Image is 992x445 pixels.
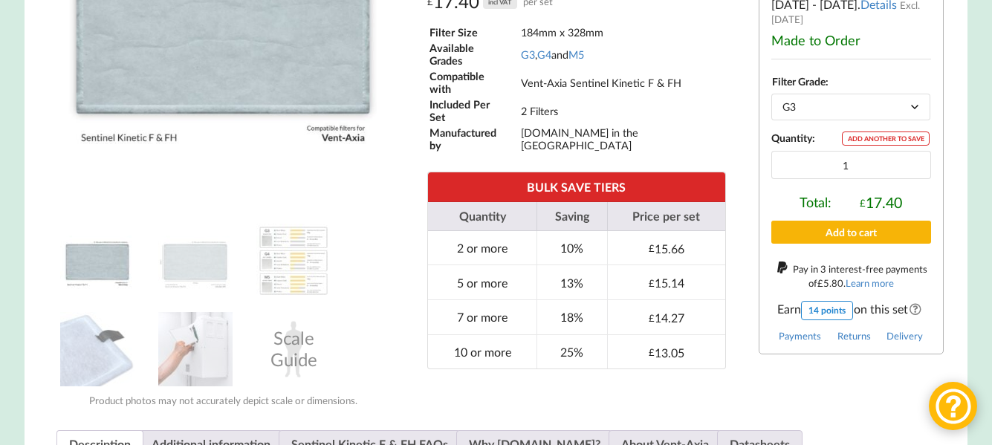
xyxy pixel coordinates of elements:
td: Compatible with [429,69,519,96]
a: G4 [537,48,551,61]
td: 7 or more [428,299,536,334]
div: 14.27 [649,311,684,325]
div: ADD ANOTHER TO SAVE [842,131,930,146]
a: Payments [779,330,821,342]
td: , and [520,41,724,68]
div: Product photos may not accurately depict scale or dimensions. [48,394,398,406]
div: 17.40 [860,194,902,211]
a: Learn more [846,277,894,289]
img: A Table showing a comparison between G3, G4 and M5 for MVHR Filters and their efficiency at captu... [256,224,331,298]
a: G3 [521,48,535,61]
a: Delivery [886,330,923,342]
td: 10% [536,231,607,265]
td: Included Per Set [429,97,519,124]
div: Scale Guide [256,312,331,386]
td: 2 Filters [520,97,724,124]
td: Vent-Axia Sentinel Kinetic F & FH [520,69,724,96]
span: Total: [800,194,831,211]
span: £ [649,242,655,254]
td: 25% [536,334,607,369]
img: Installing an MVHR Filter [158,312,233,386]
img: Vent-Axia Sentinel Kinetic F & FH Compatible MVHR Filter Replacement Set from MVHR.shop [60,224,134,298]
td: 18% [536,299,607,334]
td: 2 or more [428,231,536,265]
td: Available Grades [429,41,519,68]
img: Dimensions and Filter Grade of the Vent-Axia Sentinel Kinetic F & FH Compatible MVHR Filter Repla... [158,224,233,298]
th: Saving [536,202,607,231]
label: Filter Grade [772,75,826,88]
span: Earn on this set [771,301,931,320]
div: Made to Order [771,32,931,48]
td: 5 or more [428,264,536,299]
td: Filter Size [429,25,519,39]
a: Returns [837,330,871,342]
a: M5 [568,48,584,61]
span: £ [817,277,823,289]
span: £ [649,312,655,324]
td: 184mm x 328mm [520,25,724,39]
div: 13.05 [649,345,684,360]
td: Manufactured by [429,126,519,152]
span: £ [860,197,866,209]
th: Quantity [428,202,536,231]
div: 5.80 [817,277,843,289]
div: 15.66 [649,241,684,256]
th: Price per set [607,202,725,231]
span: £ [649,346,655,358]
span: £ [649,277,655,289]
div: 14 points [801,301,853,320]
td: [DOMAIN_NAME] in the [GEOGRAPHIC_DATA] [520,126,724,152]
td: 10 or more [428,334,536,369]
button: Add to cart [771,221,931,244]
input: Product quantity [771,151,931,179]
td: 13% [536,264,607,299]
th: BULK SAVE TIERS [428,172,725,201]
span: Pay in 3 interest-free payments of . [793,263,927,289]
img: MVHR Filter with a Black Tag [60,312,134,386]
div: 15.14 [649,276,684,290]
